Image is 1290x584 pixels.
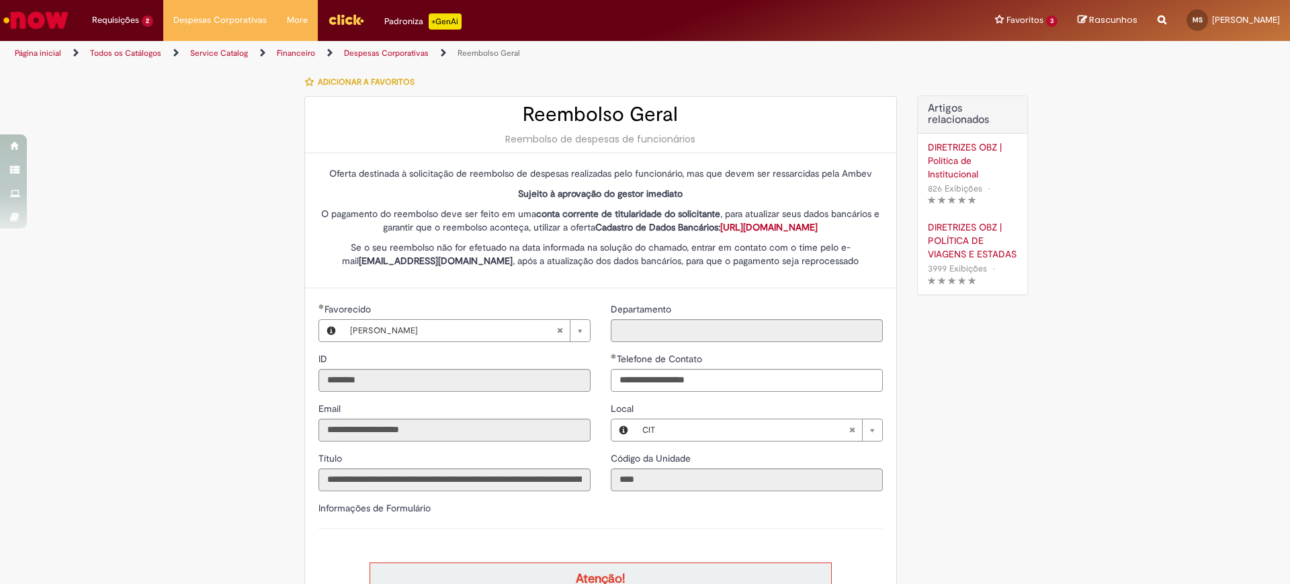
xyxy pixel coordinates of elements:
span: Somente leitura - Departamento [611,303,674,315]
a: Financeiro [277,48,315,58]
a: [URL][DOMAIN_NAME] [720,221,818,233]
span: Obrigatório Preenchido [611,353,617,359]
span: [PERSON_NAME] [350,320,556,341]
label: Somente leitura - Código da Unidade [611,452,693,465]
input: Telefone de Contato [611,369,883,392]
label: Informações de Formulário [318,502,431,514]
a: Service Catalog [190,48,248,58]
span: 2 [142,15,153,27]
p: Se o seu reembolso não for efetuado na data informada na solução do chamado, entrar em contato co... [318,241,883,267]
strong: Sujeito à aprovação do gestor imediato [518,187,683,200]
strong: conta corrente de titularidade do solicitante [536,208,720,220]
span: • [990,259,998,278]
a: Todos os Catálogos [90,48,161,58]
span: Adicionar a Favoritos [318,77,415,87]
span: • [985,179,993,198]
label: Somente leitura - Email [318,402,343,415]
span: Telefone de Contato [617,353,705,365]
p: O pagamento do reembolso deve ser feito em uma , para atualizar seus dados bancários e garantir q... [318,207,883,234]
a: Página inicial [15,48,61,58]
span: CIT [642,419,849,441]
input: ID [318,369,591,392]
span: Somente leitura - ID [318,353,330,365]
h2: Reembolso Geral [318,103,883,126]
input: Departamento [611,319,883,342]
span: Somente leitura - Título [318,452,345,464]
span: 3 [1046,15,1058,27]
span: Requisições [92,13,139,27]
p: Oferta destinada à solicitação de reembolso de despesas realizadas pelo funcionário, mas que deve... [318,167,883,180]
div: Reembolso de despesas de funcionários [318,132,883,146]
input: Título [318,468,591,491]
input: Código da Unidade [611,468,883,491]
abbr: Limpar campo Local [842,419,862,441]
a: Reembolso Geral [458,48,520,58]
img: click_logo_yellow_360x200.png [328,9,364,30]
input: Email [318,419,591,442]
button: Adicionar a Favoritos [304,68,422,96]
p: +GenAi [429,13,462,30]
span: Local [611,403,636,415]
a: DIRETRIZES OBZ | POLÍTICA DE VIAGENS E ESTADAS [928,220,1017,261]
a: [PERSON_NAME]Limpar campo Favorecido [343,320,590,341]
ul: Trilhas de página [10,41,850,66]
span: Necessários - Favorecido [325,303,374,315]
span: MS [1193,15,1203,24]
span: More [287,13,308,27]
label: Somente leitura - ID [318,352,330,366]
abbr: Limpar campo Favorecido [550,320,570,341]
span: Rascunhos [1089,13,1137,26]
label: Somente leitura - Departamento [611,302,674,316]
span: 826 Exibições [928,183,982,194]
a: Despesas Corporativas [344,48,429,58]
span: Somente leitura - Código da Unidade [611,452,693,464]
a: Rascunhos [1078,14,1137,27]
button: Local, Visualizar este registro CIT [611,419,636,441]
span: [PERSON_NAME] [1212,14,1280,26]
strong: [EMAIL_ADDRESS][DOMAIN_NAME] [359,255,513,267]
label: Somente leitura - Título [318,452,345,465]
span: Despesas Corporativas [173,13,267,27]
div: Padroniza [384,13,462,30]
a: DIRETRIZES OBZ | Política de Institucional [928,140,1017,181]
span: Favoritos [1006,13,1043,27]
button: Favorecido, Visualizar este registro Maria Eduarda Soares Da Silva [319,320,343,341]
h3: Artigos relacionados [928,103,1017,126]
strong: Cadastro de Dados Bancários: [595,221,818,233]
span: Obrigatório Preenchido [318,304,325,309]
a: CITLimpar campo Local [636,419,882,441]
img: ServiceNow [1,7,71,34]
span: 3999 Exibições [928,263,987,274]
